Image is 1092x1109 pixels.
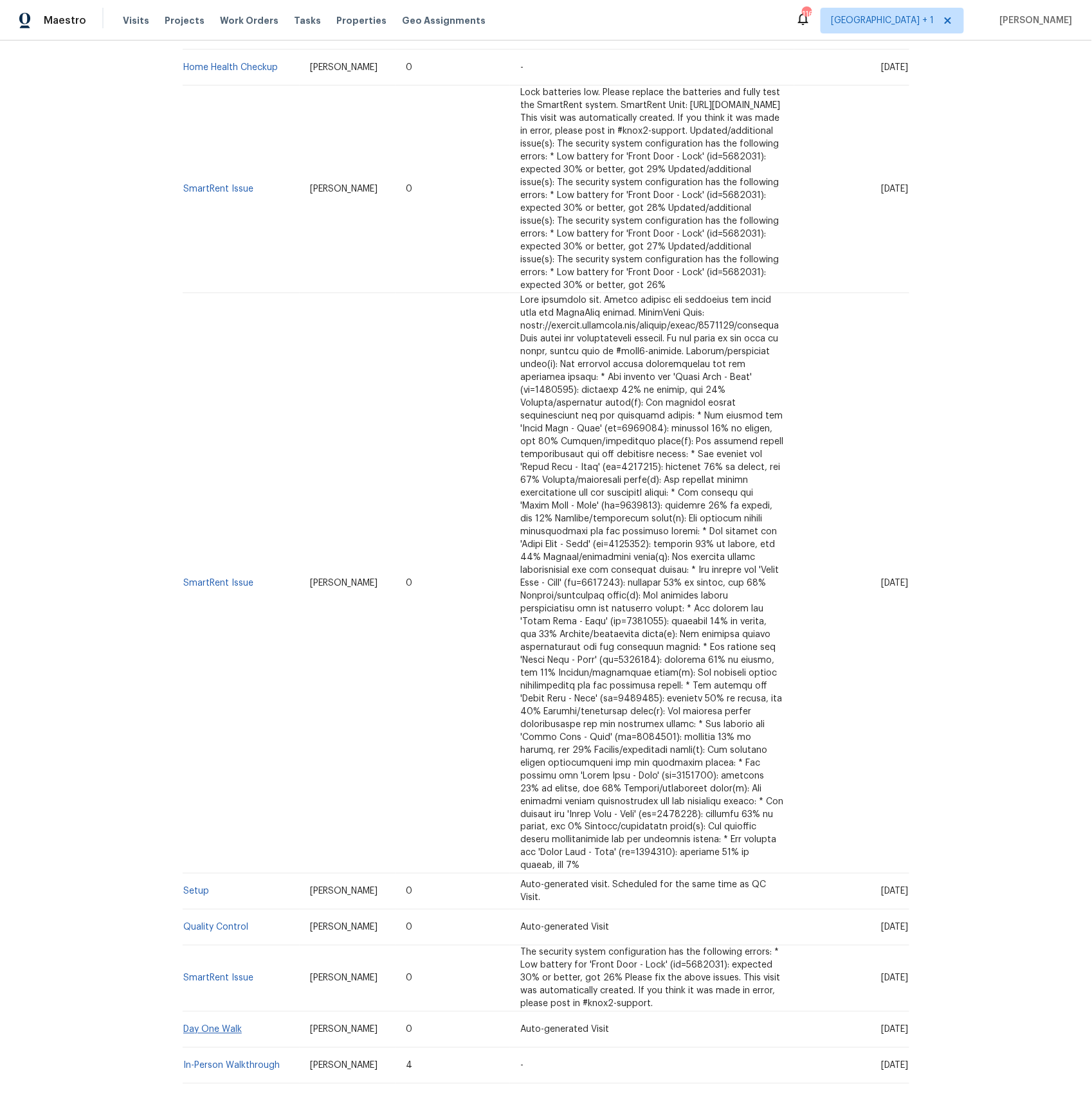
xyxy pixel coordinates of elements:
span: [PERSON_NAME] [995,14,1073,27]
span: 4 [406,1061,412,1070]
a: Home Health Checkup [183,63,278,72]
span: - [520,63,523,72]
span: [PERSON_NAME] [310,185,378,194]
span: Lock batteries low. Please replace the batteries and fully test the SmartRent system. SmartRent U... [520,88,780,290]
span: 0 [406,974,412,983]
span: [PERSON_NAME] [310,923,378,932]
span: [DATE] [882,887,909,896]
span: Geo Assignments [402,14,486,27]
a: SmartRent Issue [183,974,253,983]
span: [DATE] [882,974,909,983]
a: Setup [183,887,209,896]
a: SmartRent Issue [183,185,253,194]
span: The security system configuration has the following errors: * Low battery for 'Front Door - Lock'... [520,948,780,1009]
span: [DATE] [882,579,909,588]
span: [DATE] [882,923,909,932]
span: 0 [406,923,412,932]
span: Visits [123,14,149,27]
span: Auto-generated Visit [520,1025,609,1034]
a: Day One Walk [183,1025,242,1034]
span: [DATE] [882,1061,909,1070]
span: [PERSON_NAME] [310,887,378,896]
span: [GEOGRAPHIC_DATA] + 1 [832,14,934,27]
span: 0 [406,185,412,194]
div: 116 [802,8,811,21]
span: Auto-generated Visit [520,923,609,932]
span: [DATE] [882,1025,909,1034]
a: Quality Control [183,923,248,932]
span: [DATE] [882,63,909,72]
span: - [520,1061,523,1070]
span: [PERSON_NAME] [310,1025,378,1034]
span: Work Orders [220,14,278,27]
span: Auto-generated visit. Scheduled for the same time as QC Visit. [520,881,766,903]
span: Projects [165,14,205,27]
span: 0 [406,887,412,896]
span: [PERSON_NAME] [310,974,378,983]
span: [PERSON_NAME] [310,579,378,588]
span: Tasks [294,16,321,25]
span: [DATE] [882,185,909,194]
a: SmartRent Issue [183,579,253,588]
span: [PERSON_NAME] [310,1061,378,1070]
span: Properties [336,14,387,27]
span: [PERSON_NAME] [310,63,378,72]
span: Lore ipsumdolo sit. Ametco adipisc eli seddoeius tem incid utla etd MagnaAliq enimad. MinimVeni Q... [520,296,783,870]
span: 0 [406,63,412,72]
span: Maestro [44,14,86,27]
a: In-Person Walkthrough [183,1061,280,1070]
span: 0 [406,1025,412,1034]
span: 0 [406,579,412,588]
